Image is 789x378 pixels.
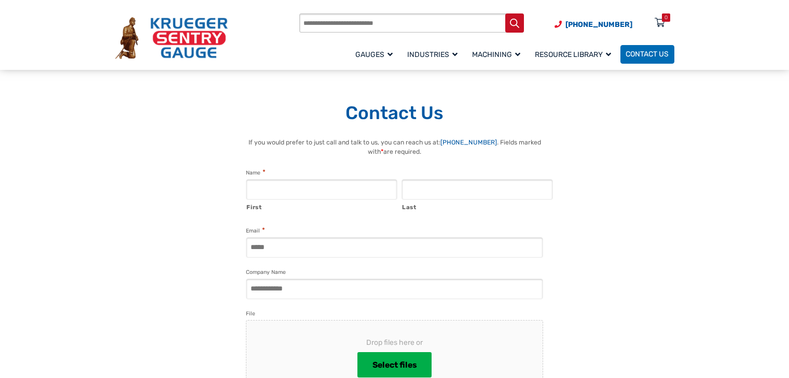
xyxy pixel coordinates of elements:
label: Company Name [246,268,286,277]
a: [PHONE_NUMBER] [440,139,497,146]
span: Machining [472,50,520,59]
a: Industries [402,43,467,65]
a: Phone Number (920) 434-8860 [555,19,632,30]
label: First [246,200,397,212]
legend: Name [246,168,265,178]
div: 0 [665,13,668,22]
img: Krueger Sentry Gauge [115,17,228,59]
h1: Contact Us [115,102,674,125]
span: Industries [407,50,458,59]
a: Contact Us [620,45,674,64]
a: Resource Library [530,43,620,65]
a: Gauges [350,43,402,65]
label: Email [246,226,265,236]
span: [PHONE_NUMBER] [565,20,632,29]
a: Machining [467,43,530,65]
label: Last [402,200,553,212]
span: Drop files here or [263,337,526,348]
span: Gauges [355,50,393,59]
p: If you would prefer to just call and talk to us, you can reach us at: . Fields marked with are re... [236,138,553,157]
label: File [246,309,255,318]
button: select files, file [357,352,432,378]
span: Resource Library [535,50,611,59]
span: Contact Us [626,50,669,59]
